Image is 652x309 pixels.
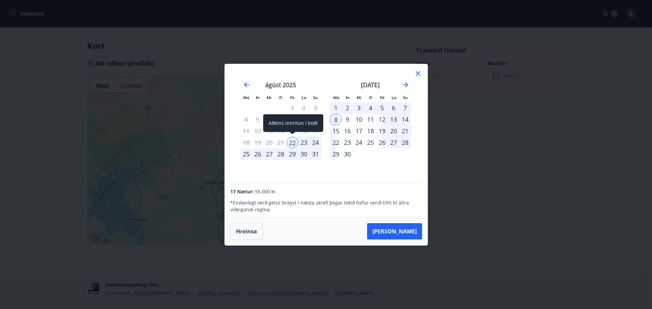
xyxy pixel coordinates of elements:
[342,125,353,137] div: 16
[330,125,342,137] td: Choose mánudagur, 15. september 2025 as your check-in date. It’s available.
[392,95,396,100] small: La
[353,137,365,148] td: Choose miðvikudagur, 24. september 2025 as your check-in date. It’s available.
[330,102,342,114] td: Selected. mánudagur, 1. september 2025
[252,148,264,160] div: 26
[310,148,321,160] td: Selected. sunnudagur, 31. ágúst 2025
[399,137,411,148] div: 28
[240,148,252,160] div: 25
[275,137,287,148] td: Not available. fimmtudagur, 21. ágúst 2025
[342,102,353,114] td: Selected. þriðjudagur, 2. september 2025
[240,114,252,125] td: Not available. mánudagur, 4. ágúst 2025
[330,114,342,125] div: 8
[275,148,287,160] div: 28
[330,102,342,114] div: 1
[388,125,399,137] td: Choose laugardagur, 20. september 2025 as your check-in date. It’s available.
[376,137,388,148] div: 26
[365,137,376,148] div: 25
[376,125,388,137] td: Choose föstudagur, 19. september 2025 as your check-in date. It’s available.
[264,148,275,160] div: 27
[342,137,353,148] td: Choose þriðjudagur, 23. september 2025 as your check-in date. It’s available.
[298,114,310,125] td: Not available. laugardagur, 9. ágúst 2025
[399,114,411,125] div: 14
[399,125,411,137] div: 21
[298,137,310,148] div: 23
[376,114,388,125] td: Choose föstudagur, 12. september 2025 as your check-in date. It’s available.
[298,102,310,114] td: Not available. laugardagur, 2. ágúst 2025
[342,102,353,114] div: 2
[252,114,264,125] td: Not available. þriðjudagur, 5. ágúst 2025
[240,125,252,137] td: Not available. mánudagur, 11. ágúst 2025
[330,137,342,148] td: Choose mánudagur, 22. september 2025 as your check-in date. It’s available.
[275,114,287,125] td: Not available. fimmtudagur, 7. ágúst 2025
[265,81,296,89] strong: ágúst 2025
[346,95,350,100] small: Þr
[279,95,283,100] small: Fi
[243,95,249,100] small: Má
[342,114,353,125] div: 9
[298,137,310,148] td: Selected. laugardagur, 23. ágúst 2025
[388,114,399,125] td: Choose laugardagur, 13. september 2025 as your check-in date. It’s available.
[287,102,298,114] td: Not available. föstudagur, 1. ágúst 2025
[233,72,419,175] div: Calendar
[330,148,342,160] div: 29
[376,125,388,137] div: 19
[403,95,408,100] small: Su
[333,95,339,100] small: Má
[330,114,342,125] td: Selected as end date. mánudagur, 8. september 2025
[376,114,388,125] div: 12
[302,95,306,100] small: La
[313,95,318,100] small: Su
[252,148,264,160] td: Selected. þriðjudagur, 26. ágúst 2025
[240,148,252,160] td: Selected. mánudagur, 25. ágúst 2025
[240,137,252,148] td: Not available. mánudagur, 18. ágúst 2025
[399,137,411,148] td: Choose sunnudagur, 28. september 2025 as your check-in date. It’s available.
[365,102,376,114] div: 4
[365,125,376,137] td: Choose fimmtudagur, 18. september 2025 as your check-in date. It’s available.
[357,95,362,100] small: Mi
[298,148,310,160] div: 30
[264,114,275,125] td: Not available. miðvikudagur, 6. ágúst 2025
[264,137,275,148] td: Not available. miðvikudagur, 20. ágúst 2025
[230,223,263,240] button: Hreinsa
[230,199,422,213] p: * Endanlegt verð getur breyst í næsta skrefi þegar tekið hefur verið tillit til allra viðeigandi ...
[353,102,365,114] div: 3
[376,102,388,114] td: Selected. föstudagur, 5. september 2025
[376,102,388,114] div: 5
[330,148,342,160] td: Choose mánudagur, 29. september 2025 as your check-in date. It’s available.
[310,137,321,148] td: Selected. sunnudagur, 24. ágúst 2025
[342,148,353,160] div: 30
[388,102,399,114] div: 6
[310,137,321,148] div: 24
[310,102,321,114] td: Not available. sunnudagur, 3. ágúst 2025
[287,148,298,160] div: 29
[401,81,410,89] div: Move forward to switch to the next month.
[365,102,376,114] td: Selected. fimmtudagur, 4. september 2025
[353,102,365,114] td: Selected. miðvikudagur, 3. september 2025
[353,125,365,137] div: 17
[399,102,411,114] div: 7
[287,137,298,148] div: Aðeins innritun í boði
[365,114,376,125] td: Choose fimmtudagur, 11. september 2025 as your check-in date. It’s available.
[388,114,399,125] div: 13
[353,114,365,125] div: 10
[388,137,399,148] td: Choose laugardagur, 27. september 2025 as your check-in date. It’s available.
[252,137,264,148] td: Not available. þriðjudagur, 19. ágúst 2025
[380,95,384,100] small: Fö
[287,114,298,125] td: Not available. föstudagur, 8. ágúst 2025
[388,125,399,137] div: 20
[353,137,365,148] div: 24
[388,137,399,148] div: 27
[376,137,388,148] td: Choose föstudagur, 26. september 2025 as your check-in date. It’s available.
[256,95,260,100] small: Þr
[287,148,298,160] td: Selected. föstudagur, 29. ágúst 2025
[255,188,277,195] span: 55.000 kr.
[310,148,321,160] div: 31
[275,148,287,160] td: Selected. fimmtudagur, 28. ágúst 2025
[298,148,310,160] td: Selected. laugardagur, 30. ágúst 2025
[290,95,294,100] small: Fö
[388,102,399,114] td: Selected. laugardagur, 6. september 2025
[353,125,365,137] td: Choose miðvikudagur, 17. september 2025 as your check-in date. It’s available.
[365,125,376,137] div: 18
[369,95,373,100] small: Fi
[287,137,298,148] td: Selected as start date. föstudagur, 22. ágúst 2025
